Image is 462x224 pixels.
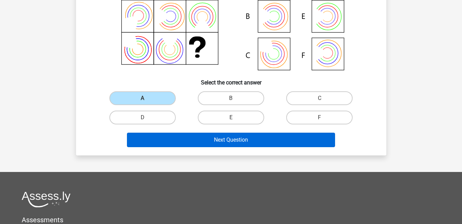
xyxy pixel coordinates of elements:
[22,191,71,207] img: Assessly logo
[127,133,335,147] button: Next Question
[198,91,264,105] label: B
[286,91,353,105] label: C
[109,91,176,105] label: A
[109,111,176,124] label: D
[22,216,440,224] h5: Assessments
[286,111,353,124] label: F
[198,111,264,124] label: E
[87,74,375,86] h6: Select the correct answer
